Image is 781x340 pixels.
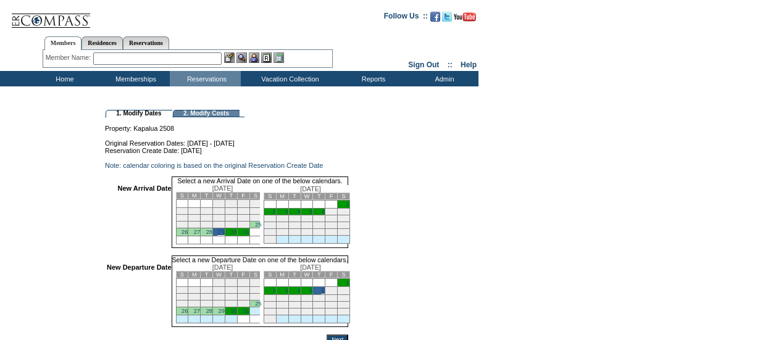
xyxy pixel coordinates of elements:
[346,201,349,207] a: 1
[264,222,276,229] td: 16
[255,301,261,307] a: 25
[105,147,348,154] td: Reservation Create Date: [DATE]
[237,301,249,307] td: 24
[264,229,276,236] td: 23
[274,52,284,63] img: b_calculator.gif
[182,308,188,314] a: 26
[264,215,276,222] td: 9
[213,193,225,199] td: W
[276,215,288,222] td: 10
[237,222,249,228] td: 24
[123,36,169,49] a: Reservations
[176,287,188,294] td: 5
[325,272,338,278] td: F
[213,272,225,278] td: W
[276,222,288,229] td: 17
[176,193,188,199] td: S
[172,176,349,185] td: Select a new Arrival Date on one of the below calendars.
[176,222,188,228] td: 19
[288,295,301,302] td: 11
[213,294,225,301] td: 15
[338,287,350,295] td: 8
[105,132,348,147] td: Original Reservation Dates: [DATE] - [DATE]
[241,71,336,86] td: Vacation Collection
[188,208,201,215] td: 6
[276,302,288,309] td: 17
[297,209,300,215] a: 4
[201,272,213,278] td: T
[176,301,188,307] td: 19
[301,222,313,229] td: 19
[194,229,200,235] a: 27
[322,209,325,215] a: 6
[224,52,235,63] img: b_edit.gif
[321,287,325,294] a: 6
[338,229,350,236] td: 29
[237,208,249,215] td: 10
[325,309,338,315] td: 28
[188,215,201,222] td: 13
[297,288,300,294] a: 4
[213,301,225,307] td: 22
[313,229,325,236] td: 27
[309,288,312,294] a: 5
[106,110,172,117] td: 1. Modify Dates
[28,71,99,86] td: Home
[313,295,325,302] td: 13
[230,308,236,314] a: 30
[213,208,225,215] td: 8
[264,272,276,278] td: S
[313,302,325,309] td: 20
[230,229,236,235] a: 30
[237,279,249,287] td: 3
[173,110,240,117] td: 2. Modify Costs
[301,295,313,302] td: 12
[288,272,301,278] td: T
[288,193,301,200] td: T
[442,12,452,22] img: Follow us on Twitter
[288,229,301,236] td: 25
[81,36,123,49] a: Residences
[313,215,325,222] td: 13
[301,193,313,200] td: W
[172,255,349,263] td: Select a new Departure Date on one of the below calendars.
[213,287,225,294] td: 8
[249,193,262,199] td: S
[264,309,276,315] td: 23
[336,71,407,86] td: Reports
[301,272,313,278] td: W
[313,193,325,200] td: T
[255,222,261,228] a: 25
[264,302,276,309] td: 16
[273,288,276,294] a: 2
[249,294,262,301] td: 18
[213,222,225,228] td: 22
[249,287,262,294] td: 11
[338,302,350,309] td: 22
[225,193,237,199] td: T
[301,229,313,236] td: 26
[273,209,276,215] a: 2
[313,309,325,315] td: 27
[46,52,93,63] div: Member Name:
[237,272,249,278] td: F
[237,193,249,199] td: F
[249,208,262,215] td: 11
[217,228,225,236] a: 29
[325,302,338,309] td: 21
[285,288,288,294] a: 3
[105,117,348,132] td: Property: Kapalua 2508
[243,229,249,235] a: 31
[264,295,276,302] td: 9
[212,185,233,192] span: [DATE]
[264,236,276,244] td: 30
[346,280,349,286] a: 1
[225,294,237,301] td: 16
[300,185,321,193] span: [DATE]
[213,279,225,287] td: 1
[325,215,338,222] td: 14
[105,162,348,169] td: Note: calendar coloring is based on the original Reservation Create Date
[276,193,288,200] td: M
[338,222,350,229] td: 22
[338,215,350,222] td: 15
